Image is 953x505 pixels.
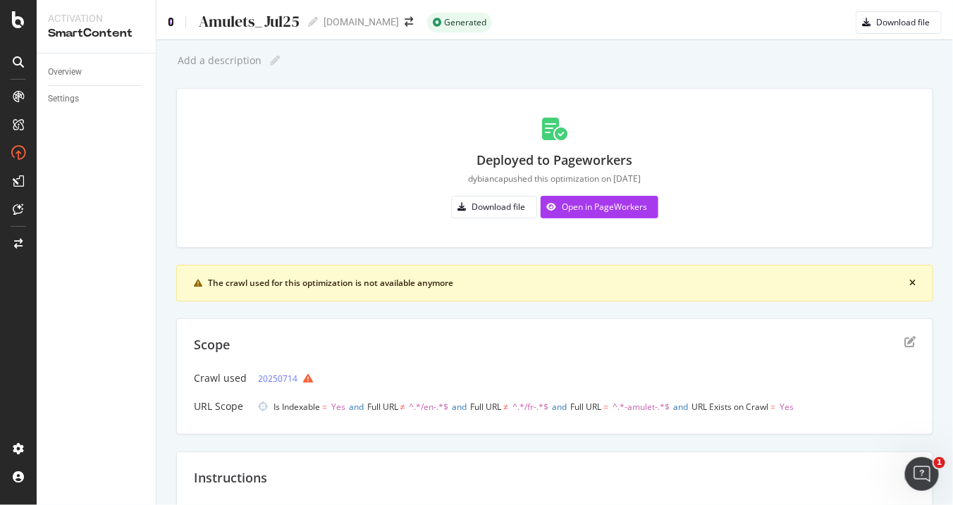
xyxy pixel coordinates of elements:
span: Yes [331,401,345,413]
span: 1 [934,457,945,468]
div: Crawl used [194,371,247,385]
span: and [552,401,567,413]
i: Edit report name [308,17,318,27]
div: Scope [194,336,230,354]
div: dybianca pushed this optimization on [DATE] [469,173,641,185]
div: warning banner [176,265,933,301]
span: = [322,401,327,413]
span: and [349,401,364,413]
span: Full URL [570,401,601,413]
span: Full URL [367,401,398,413]
span: ^.*/en-.*$ [410,401,449,413]
div: Amulets_Jul25 [197,13,300,30]
a: Settings [48,92,146,106]
span: = [603,401,608,413]
span: Full URL [471,401,502,413]
div: edit [904,469,916,480]
div: SmartContent [48,25,145,42]
button: close banner [906,275,919,291]
span: Yes [780,401,794,413]
a: 20250714 [258,371,297,386]
div: Deployed to Pageworkers [477,151,633,170]
div: Download file [472,201,525,213]
iframe: Intercom live chat [905,457,939,491]
div: Settings [48,92,79,106]
span: ^.*-amulet-.*$ [613,401,670,413]
div: success label [427,13,492,32]
button: Download file [856,11,942,34]
i: Edit report name [270,56,280,66]
div: The crawl used for this optimization is not available anymore [208,277,909,289]
span: URL Exists on Crawl [691,401,768,413]
div: Activation [48,11,145,25]
button: Open in PageWorkers [541,196,658,218]
span: = [770,401,775,413]
span: and [673,401,688,413]
div: [DOMAIN_NAME] [324,15,399,29]
div: URL Scope [194,399,247,413]
span: ≠ [400,401,405,413]
div: Instructions [194,469,267,487]
span: ^.*/fr-.*$ [512,401,548,413]
span: Generated [444,18,486,27]
span: and [453,401,467,413]
div: Download file [876,16,930,28]
div: arrow-right-arrow-left [405,17,413,27]
div: Overview [48,65,82,80]
div: edit [904,336,916,347]
div: Open in PageWorkers [562,201,647,213]
a: Overview [48,65,146,80]
span: ≠ [504,401,509,413]
div: Add a description [176,55,262,66]
button: Download file [451,196,537,218]
span: Is Indexable [273,401,320,413]
a: Click to go back [168,17,174,27]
